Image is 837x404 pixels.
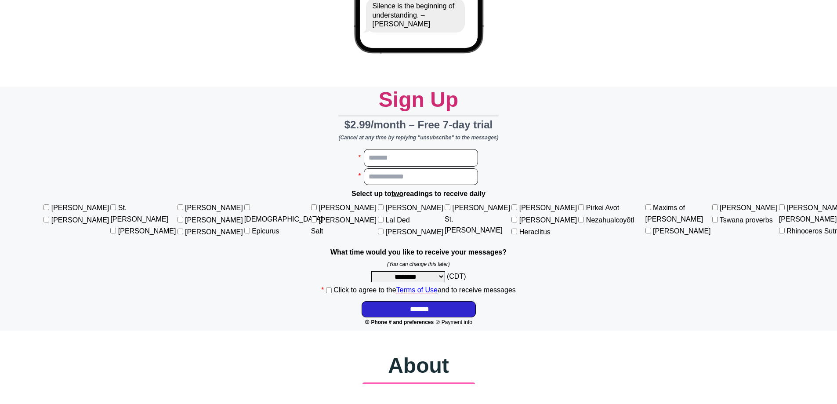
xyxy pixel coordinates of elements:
label: [PERSON_NAME] St. [PERSON_NAME] [445,204,510,234]
label: [PERSON_NAME] [185,228,243,236]
label: [PERSON_NAME] [319,204,377,211]
label: Epicurus [252,227,279,235]
label: [PERSON_NAME] [185,216,243,224]
label: [PERSON_NAME] [118,227,176,235]
label: [PERSON_NAME] [385,204,443,211]
label: [PERSON_NAME] [519,204,577,211]
span: About [388,354,449,377]
span: ② Payment info [435,319,472,325]
label: Lal Ded [385,216,409,224]
strong: Select up to readings to receive daily [351,190,486,197]
label: [PERSON_NAME] [720,204,778,211]
label: [PERSON_NAME] [185,204,243,211]
label: [PERSON_NAME] Salt [311,216,377,235]
label: [PERSON_NAME] [653,227,711,235]
em: (You can change this later) [387,261,450,267]
label: [PERSON_NAME] [519,216,577,224]
label: [PERSON_NAME] [385,228,443,236]
label: [DEMOGRAPHIC_DATA] [244,215,323,223]
label: Click to agree to the and to receive messages [333,286,515,294]
label: Nezahualcoyōtl [586,216,634,224]
strong: What time would you like to receive your messages? [330,248,507,256]
a: Terms of Use [396,286,438,294]
div: $2.99/month – Free 7-day trial [338,115,498,133]
span: Sign Up [379,88,458,111]
label: St. [PERSON_NAME] [110,204,168,223]
span: ① Phone # and preferences [365,319,434,325]
label: Pirkei Avot [586,204,619,211]
label: Tswana proverbs [720,216,773,224]
i: (Cancel at any time by replying "unsubscribe" to the messages) [338,135,498,141]
label: Heraclitus [519,228,551,236]
span: (CDT) [447,273,466,280]
label: [PERSON_NAME] [51,216,109,224]
label: [PERSON_NAME] [51,204,109,211]
u: two [391,190,404,197]
label: Maxims of [PERSON_NAME] [645,204,703,223]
